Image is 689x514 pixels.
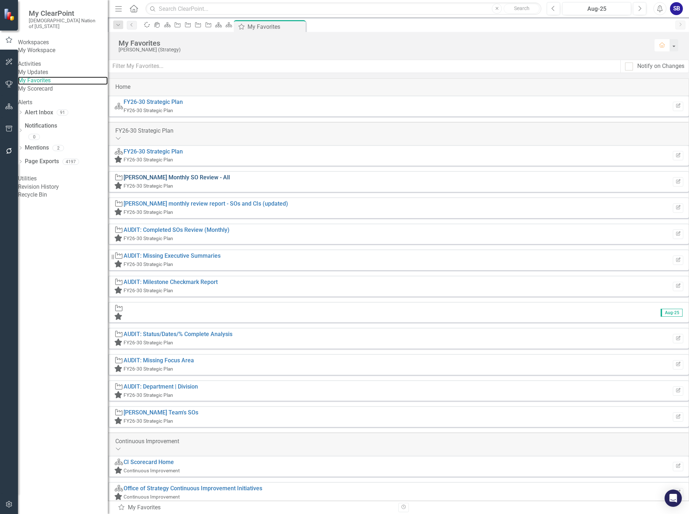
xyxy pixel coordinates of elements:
[119,39,651,47] div: My Favorites
[124,261,173,267] small: FY26-30 Strategic Plan
[124,409,198,416] a: [PERSON_NAME] Team's SOs
[124,107,173,113] small: FY26-30 Strategic Plan
[119,47,651,52] div: [PERSON_NAME] (Strategy)
[124,366,173,372] small: FY26-30 Strategic Plan
[124,252,221,259] a: AUDIT: Missing Executive Summaries
[124,279,218,285] a: AUDIT: Milestone Checkmark Report
[665,490,682,507] div: Open Intercom Messenger
[504,4,540,14] button: Search
[124,459,174,465] a: CI Scorecard Home
[25,109,53,117] a: Alert Inbox
[145,3,541,15] input: Search ClearPoint...
[124,485,262,492] a: Office of Strategy Continuous Improvement Initiatives
[115,437,681,446] div: Continuous Improvement
[18,46,108,55] a: My Workspace
[18,98,108,107] div: Alerts
[124,331,232,338] a: AUDIT: Status/Dates/% Complete Analysis
[28,134,40,140] div: 0
[29,9,101,18] span: My ClearPoint
[661,309,683,317] span: Aug-25
[25,122,108,130] a: Notifications
[18,175,108,183] div: Utilities
[29,18,101,29] small: [DEMOGRAPHIC_DATA] Nation of [US_STATE]
[118,504,393,512] div: My Favorites
[124,157,173,162] small: FY26-30 Strategic Plan
[18,77,108,85] a: My Favorites
[18,191,108,199] a: Recycle Bin
[115,127,681,135] div: FY26-30 Strategic Plan
[124,340,173,345] small: FY26-30 Strategic Plan
[673,102,683,111] button: Set Home Page
[18,85,108,93] a: My Scorecard
[514,5,530,11] span: Search
[4,8,16,21] img: ClearPoint Strategy
[52,145,64,151] div: 2
[18,183,108,191] a: Revision History
[124,209,173,215] small: FY26-30 Strategic Plan
[565,5,629,13] div: Aug-25
[124,288,173,293] small: FY26-30 Strategic Plan
[124,98,183,105] a: FY26-30 Strategic Plan
[124,418,173,424] small: FY26-30 Strategic Plan
[18,68,108,77] a: My Updates
[124,494,180,500] small: Continuous Improvement
[124,174,230,181] a: [PERSON_NAME] Monthly SO Review - All
[25,144,49,152] a: Mentions
[18,60,108,68] div: Activities
[562,2,631,15] button: Aug-25
[18,38,108,47] div: Workspaces
[124,383,198,390] a: AUDIT: Department | Division
[124,200,288,207] a: [PERSON_NAME] monthly review report - SOs and CIs (updated)
[57,110,68,116] div: 91
[124,357,194,364] a: AUDIT: Missing Focus Area
[637,62,684,70] div: Notify on Changes
[124,148,183,155] a: FY26-30 Strategic Plan
[124,235,173,241] small: FY26-30 Strategic Plan
[124,183,173,189] small: FY26-30 Strategic Plan
[115,83,681,91] div: Home
[670,2,683,15] button: SB
[248,22,304,31] div: My Favorites
[108,60,621,73] input: Filter My Favorites...
[63,159,79,165] div: 4197
[124,226,230,233] a: AUDIT: Completed SOs Review (Monthly)
[124,392,173,398] small: FY26-30 Strategic Plan
[25,157,59,166] a: Page Exports
[124,468,180,473] small: Continuous Improvement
